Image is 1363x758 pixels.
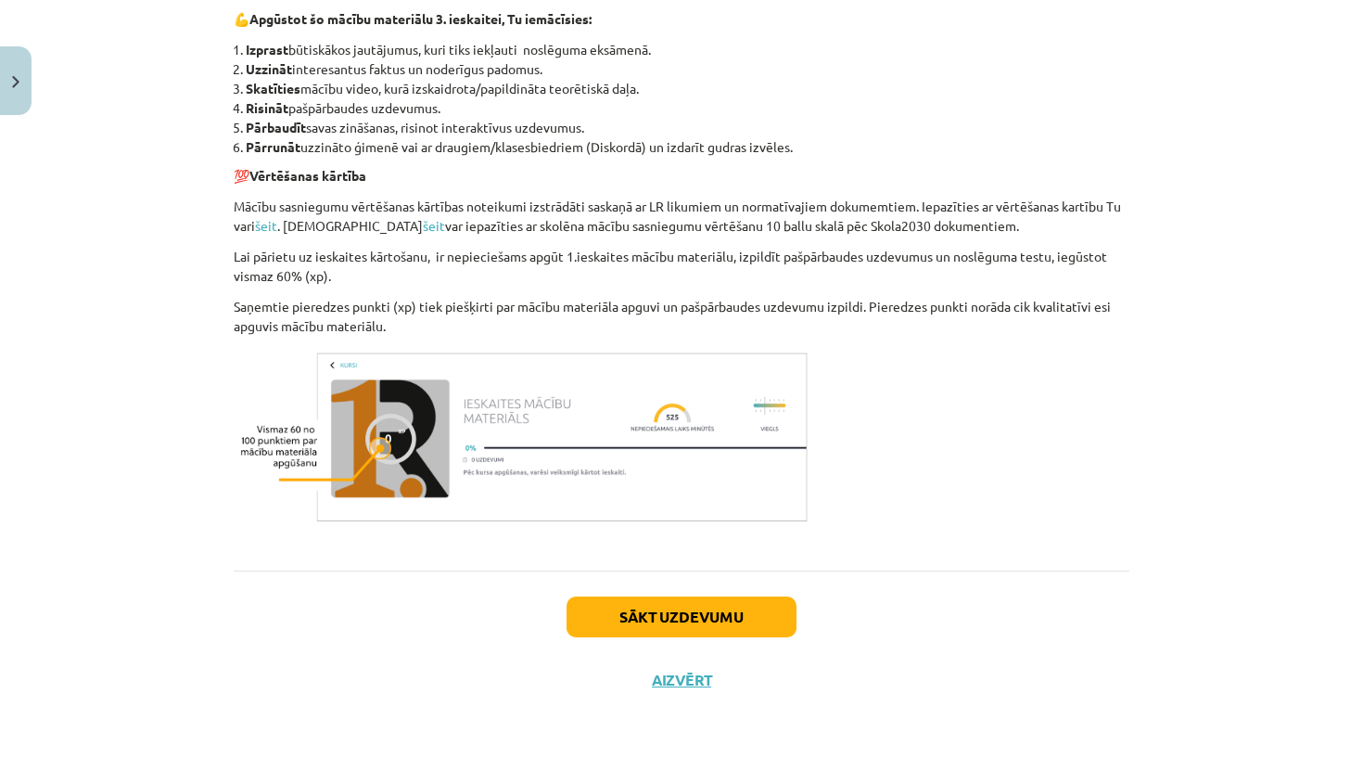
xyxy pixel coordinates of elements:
p: 💪 [234,9,1129,29]
img: icon-close-lesson-0947bae3869378f0d4975bcd49f059093ad1ed9edebbc8119c70593378902aed.svg [12,76,19,88]
p: Saņemtie pieredzes punkti (xp) tiek piešķirti par mācību materiāla apguvi un pašpārbaudes uzdevum... [234,297,1129,336]
strong: Apgūstot šo mācību materiālu 3. ieskaitei, Tu iemācīsies: [249,10,592,27]
strong: Vērtēšanas kārtība [249,167,366,184]
a: šeit [423,217,445,234]
strong: Pārrunāt [246,138,300,155]
li: interesantus faktus un noderīgus padomus. [246,59,1129,79]
li: uzzināto ģimenē vai ar draugiem/klasesbiedriem (Diskordā) un izdarīt gudras izvēles. [246,137,1129,157]
li: pašpārbaudes uzdevumus. [246,98,1129,118]
strong: Pārbaudīt [246,119,306,135]
strong: Skatīties [246,80,300,96]
p: 💯 [234,166,1129,186]
strong: Uzzināt [246,60,292,77]
strong: Izprast [246,41,288,58]
li: savas zināšanas, risinot interaktīvus uzdevumus. [246,118,1129,137]
button: Aizvērt [646,671,717,689]
p: Lai pārietu uz ieskaites kārtošanu, ir nepieciešams apgūt 1.ieskaites mācību materiālu, izpildīt ... [234,247,1129,286]
p: Mācību sasniegumu vērtēšanas kārtības noteikumi izstrādāti saskaņā ar LR likumiem un normatīvajie... [234,197,1129,236]
strong: Risināt [246,99,288,116]
li: būtiskākos jautājumus, kuri tiks iekļauti noslēguma eksāmenā. [246,40,1129,59]
a: šeit [255,217,277,234]
button: Sākt uzdevumu [567,597,796,637]
li: mācību video, kurā izskaidrota/papildināta teorētiskā daļa. [246,79,1129,98]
